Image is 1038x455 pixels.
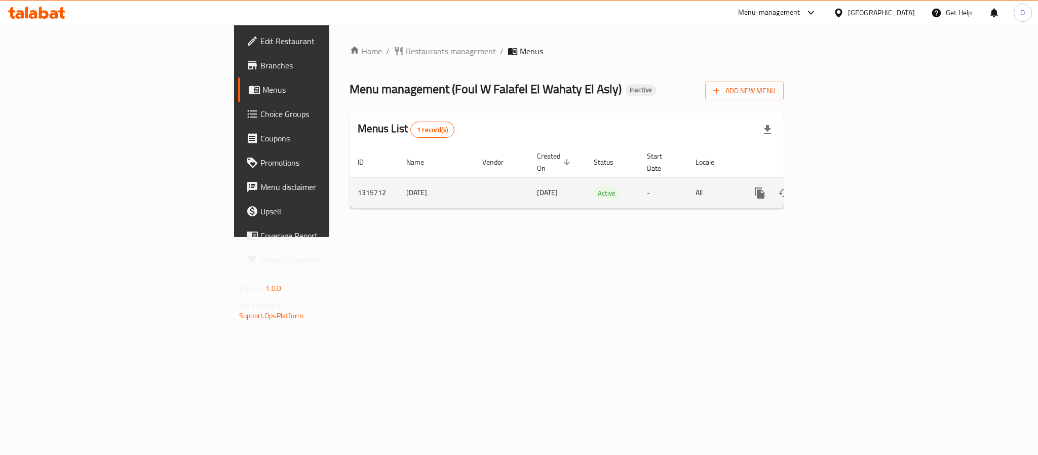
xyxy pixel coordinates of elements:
[238,175,407,199] a: Menu disclaimer
[260,157,399,169] span: Promotions
[500,45,504,57] li: /
[350,78,622,100] span: Menu management ( Foul W Falafel El Wahaty El Asly )
[265,282,281,295] span: 1.0.0
[626,86,656,94] span: Inactive
[410,122,454,138] div: Total records count
[238,150,407,175] a: Promotions
[639,177,687,208] td: -
[740,147,853,178] th: Actions
[482,156,517,168] span: Vendor
[594,187,620,199] span: Active
[350,45,784,57] nav: breadcrumb
[738,7,800,19] div: Menu-management
[755,118,780,142] div: Export file
[411,125,454,135] span: 1 record(s)
[358,121,454,138] h2: Menus List
[406,156,437,168] span: Name
[238,53,407,78] a: Branches
[358,156,377,168] span: ID
[238,102,407,126] a: Choice Groups
[238,29,407,53] a: Edit Restaurant
[406,45,496,57] span: Restaurants management
[238,126,407,150] a: Coupons
[696,156,727,168] span: Locale
[520,45,543,57] span: Menus
[350,147,853,209] table: enhanced table
[687,177,740,208] td: All
[398,177,474,208] td: [DATE]
[260,59,399,71] span: Branches
[626,84,656,96] div: Inactive
[537,150,573,174] span: Created On
[238,78,407,102] a: Menus
[705,82,784,100] button: Add New Menu
[594,156,627,168] span: Status
[260,205,399,217] span: Upsell
[260,254,399,266] span: Grocery Checklist
[239,282,264,295] span: Version:
[772,181,796,205] button: Change Status
[239,299,286,312] span: Get support on:
[260,230,399,242] span: Coverage Report
[394,45,496,57] a: Restaurants management
[239,309,303,322] a: Support.OpsPlatform
[848,7,915,18] div: [GEOGRAPHIC_DATA]
[748,181,772,205] button: more
[260,35,399,47] span: Edit Restaurant
[647,150,675,174] span: Start Date
[1020,7,1025,18] span: O
[238,223,407,248] a: Coverage Report
[260,181,399,193] span: Menu disclaimer
[238,199,407,223] a: Upsell
[537,186,558,199] span: [DATE]
[260,132,399,144] span: Coupons
[260,108,399,120] span: Choice Groups
[713,85,776,97] span: Add New Menu
[262,84,399,96] span: Menus
[238,248,407,272] a: Grocery Checklist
